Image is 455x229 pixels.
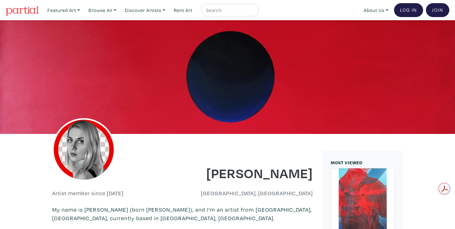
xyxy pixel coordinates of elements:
[52,205,313,222] p: My name is [PERSON_NAME] (born [PERSON_NAME]), and I’m an artist from [GEOGRAPHIC_DATA], [GEOGRAP...
[171,4,195,17] a: Rent Art
[426,3,449,17] a: Join
[394,3,423,17] a: Log In
[52,118,115,181] img: phpThumb.php
[52,190,124,197] h6: Artist member since [DATE]
[122,4,168,17] a: Discover Artists
[187,164,313,181] h1: [PERSON_NAME]
[205,6,253,14] input: Search
[45,4,83,17] a: Featured Art
[86,4,119,17] a: Browse All
[331,160,362,166] small: MOST VIEWED
[361,4,391,17] a: About Us
[187,190,313,197] h6: [GEOGRAPHIC_DATA], [GEOGRAPHIC_DATA]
